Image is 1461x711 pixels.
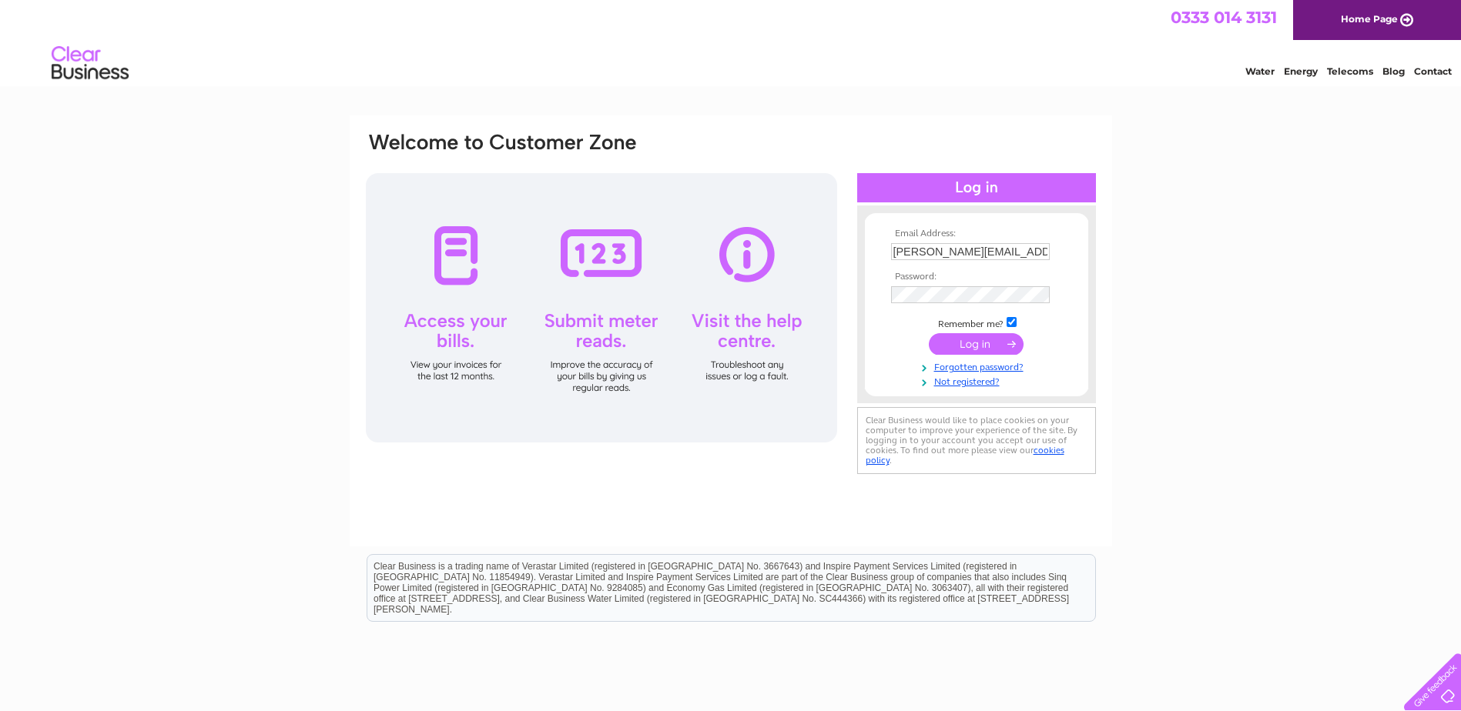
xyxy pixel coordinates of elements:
[1382,65,1405,77] a: Blog
[887,272,1066,282] th: Password:
[1171,8,1277,27] a: 0333 014 3131
[1327,65,1373,77] a: Telecoms
[887,315,1066,330] td: Remember me?
[929,333,1024,355] input: Submit
[891,373,1066,388] a: Not registered?
[887,229,1066,239] th: Email Address:
[367,8,1095,75] div: Clear Business is a trading name of Verastar Limited (registered in [GEOGRAPHIC_DATA] No. 3667643...
[1284,65,1318,77] a: Energy
[1245,65,1275,77] a: Water
[1414,65,1452,77] a: Contact
[857,407,1096,474] div: Clear Business would like to place cookies on your computer to improve your experience of the sit...
[51,40,129,87] img: logo.png
[891,359,1066,373] a: Forgotten password?
[866,445,1064,466] a: cookies policy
